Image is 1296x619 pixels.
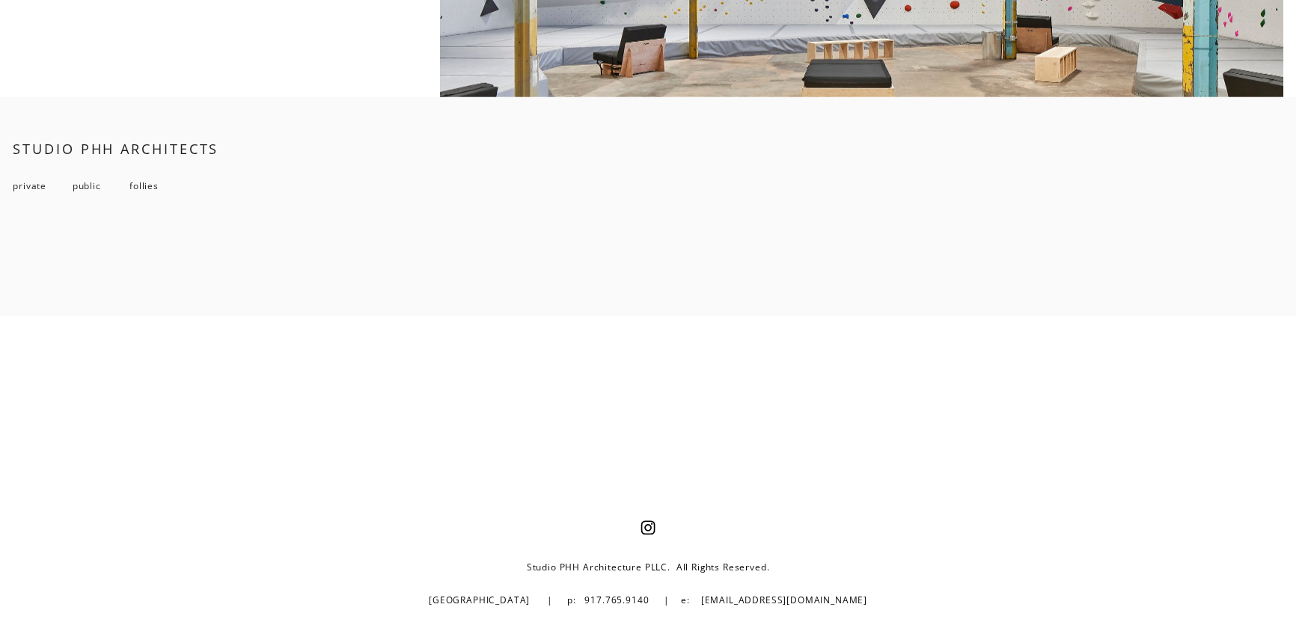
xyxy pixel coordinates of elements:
a: Instagram [641,520,655,535]
a: private [13,179,46,191]
p: [GEOGRAPHIC_DATA] | p: 917.765.9140 | e: [EMAIL_ADDRESS][DOMAIN_NAME] [279,589,1017,612]
p: Studio PHH Architecture PLLC. All Rights Reserved. [279,556,1017,579]
a: STUDIO PHH ARCHITECTS [13,140,218,158]
a: follies [129,179,159,191]
a: public [73,179,101,191]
